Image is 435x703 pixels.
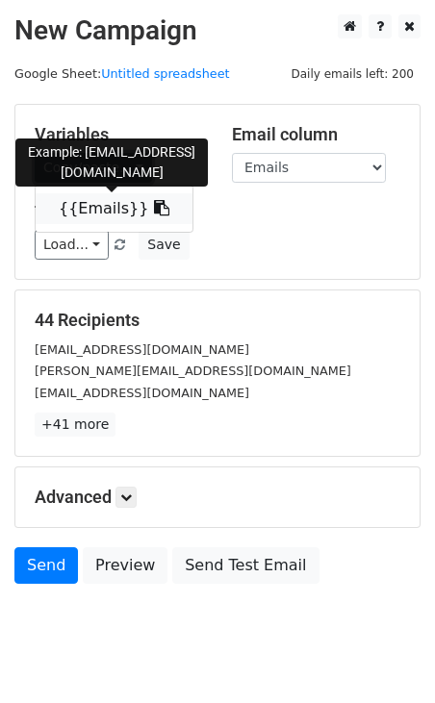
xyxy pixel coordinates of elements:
[36,193,192,224] a: {{Emails}}
[339,611,435,703] iframe: Chat Widget
[35,386,249,400] small: [EMAIL_ADDRESS][DOMAIN_NAME]
[101,66,229,81] a: Untitled spreadsheet
[35,342,249,357] small: [EMAIL_ADDRESS][DOMAIN_NAME]
[35,310,400,331] h5: 44 Recipients
[172,547,319,584] a: Send Test Email
[83,547,167,584] a: Preview
[35,413,115,437] a: +41 more
[35,124,203,145] h5: Variables
[35,487,400,508] h5: Advanced
[232,124,400,145] h5: Email column
[284,66,421,81] a: Daily emails left: 200
[14,14,421,47] h2: New Campaign
[35,364,351,378] small: [PERSON_NAME][EMAIL_ADDRESS][DOMAIN_NAME]
[15,138,208,187] div: Example: [EMAIL_ADDRESS][DOMAIN_NAME]
[14,547,78,584] a: Send
[139,230,189,260] button: Save
[284,63,421,85] span: Daily emails left: 200
[14,66,230,81] small: Google Sheet:
[35,230,109,260] a: Load...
